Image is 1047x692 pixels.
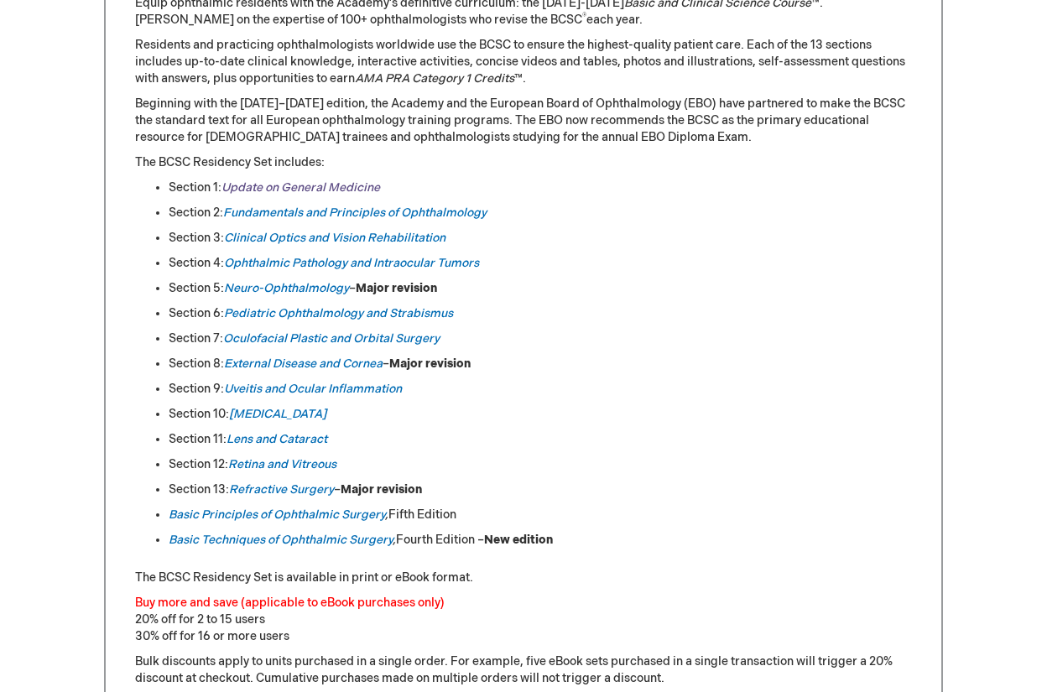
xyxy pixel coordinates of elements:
[228,457,336,471] a: Retina and Vitreous
[135,653,912,687] p: Bulk discounts apply to units purchased in a single order. For example, five eBook sets purchased...
[135,154,912,171] p: The BCSC Residency Set includes:
[135,596,445,610] font: Buy more and save (applicable to eBook purchases only)
[385,507,388,522] em: ,
[135,96,912,146] p: Beginning with the [DATE]–[DATE] edition, the Academy and the European Board of Ophthalmology (EB...
[224,281,349,295] a: Neuro-Ophthalmology
[389,356,471,371] strong: Major revision
[169,381,912,398] li: Section 9:
[227,432,327,446] a: Lens and Cataract
[221,180,380,195] a: Update on General Medicine
[169,431,912,448] li: Section 11:
[135,595,912,645] p: 20% off for 2 to 15 users 30% off for 16 or more users
[224,256,479,270] a: Ophthalmic Pathology and Intraocular Tumors
[223,331,440,346] a: Oculofacial Plastic and Orbital Surgery
[169,533,396,547] em: ,
[229,482,334,497] a: Refractive Surgery
[582,12,586,22] sup: ®
[484,533,553,547] strong: New edition
[341,482,422,497] strong: Major revision
[223,206,487,220] a: Fundamentals and Principles of Ophthalmology
[169,230,912,247] li: Section 3:
[169,180,912,196] li: Section 1:
[355,71,514,86] em: AMA PRA Category 1 Credits
[224,356,383,371] a: External Disease and Cornea
[224,306,453,320] a: Pediatric Ophthalmology and Strabismus
[169,406,912,423] li: Section 10:
[169,205,912,221] li: Section 2:
[169,481,912,498] li: Section 13: –
[356,281,437,295] strong: Major revision
[224,231,445,245] a: Clinical Optics and Vision Rehabilitation
[169,305,912,322] li: Section 6:
[229,407,326,421] a: [MEDICAL_DATA]
[169,507,912,523] li: Fifth Edition
[169,533,393,547] a: Basic Techniques of Ophthalmic Surgery
[169,255,912,272] li: Section 4:
[169,456,912,473] li: Section 12:
[135,570,912,586] p: The BCSC Residency Set is available in print or eBook format.
[169,532,912,549] li: Fourth Edition –
[224,382,402,396] a: Uveitis and Ocular Inflammation
[169,330,912,347] li: Section 7:
[169,280,912,297] li: Section 5: –
[169,356,912,372] li: Section 8: –
[169,507,385,522] a: Basic Principles of Ophthalmic Surgery
[135,37,912,87] p: Residents and practicing ophthalmologists worldwide use the BCSC to ensure the highest-quality pa...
